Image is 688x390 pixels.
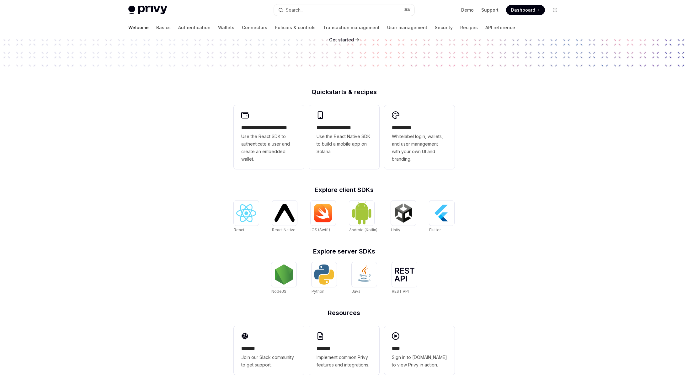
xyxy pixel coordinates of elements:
[234,89,455,95] h2: Quickstarts & recipes
[234,310,455,316] h2: Resources
[314,264,334,285] img: Python
[393,203,413,223] img: Unity
[311,200,336,233] a: iOS (Swift)iOS (Swift)
[392,354,447,369] span: Sign in to [DOMAIN_NAME] to view Privy in action.
[178,20,211,35] a: Authentication
[275,204,295,222] img: React Native
[384,326,455,375] a: ****Sign in to [DOMAIN_NAME] to view Privy in action.
[323,20,380,35] a: Transaction management
[352,262,377,295] a: JavaJava
[485,20,515,35] a: API reference
[242,20,267,35] a: Connectors
[156,20,171,35] a: Basics
[128,6,167,14] img: light logo
[234,248,455,254] h2: Explore server SDKs
[274,4,414,16] button: Open search
[460,20,478,35] a: Recipes
[241,354,296,369] span: Join our Slack community to get support.
[128,20,149,35] a: Welcome
[511,7,535,13] span: Dashboard
[391,200,416,233] a: UnityUnity
[309,326,379,375] a: **** **Implement common Privy features and integrations.
[384,105,455,169] a: **** *****Whitelabel login, wallets, and user management with your own UI and branding.
[481,7,499,13] a: Support
[329,37,354,43] a: Get started
[461,7,474,13] a: Demo
[274,264,294,285] img: NodeJS
[236,204,256,222] img: React
[329,37,354,42] span: Get started
[506,5,545,15] a: Dashboard
[550,5,560,15] button: Toggle dark mode
[391,227,400,232] span: Unity
[234,187,455,193] h2: Explore client SDKs
[432,203,452,223] img: Flutter
[313,204,333,222] img: iOS (Swift)
[349,227,377,232] span: Android (Kotlin)
[392,262,417,295] a: REST APIREST API
[429,227,441,232] span: Flutter
[404,8,411,13] span: ⌘ K
[275,20,316,35] a: Policies & controls
[387,20,427,35] a: User management
[218,20,234,35] a: Wallets
[272,227,296,232] span: React Native
[234,200,259,233] a: ReactReact
[352,289,360,294] span: Java
[349,200,377,233] a: Android (Kotlin)Android (Kotlin)
[271,289,286,294] span: NodeJS
[312,262,337,295] a: PythonPython
[317,133,372,155] span: Use the React Native SDK to build a mobile app on Solana.
[352,201,372,225] img: Android (Kotlin)
[286,6,303,14] div: Search...
[429,200,454,233] a: FlutterFlutter
[311,227,330,232] span: iOS (Swift)
[312,289,324,294] span: Python
[354,264,374,285] img: Java
[234,326,304,375] a: **** **Join our Slack community to get support.
[271,262,296,295] a: NodeJSNodeJS
[309,105,379,169] a: **** **** **** ***Use the React Native SDK to build a mobile app on Solana.
[317,354,372,369] span: Implement common Privy features and integrations.
[234,227,244,232] span: React
[392,289,409,294] span: REST API
[394,268,414,281] img: REST API
[241,133,296,163] span: Use the React SDK to authenticate a user and create an embedded wallet.
[435,20,453,35] a: Security
[392,133,447,163] span: Whitelabel login, wallets, and user management with your own UI and branding.
[272,200,297,233] a: React NativeReact Native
